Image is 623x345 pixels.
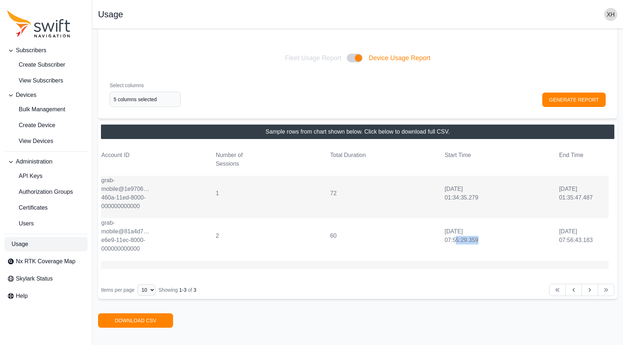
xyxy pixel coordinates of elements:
td: undefined [330,261,380,261]
label: Select columns [110,82,181,89]
span: Certificates [7,203,48,212]
a: API Keys [4,169,88,183]
span: View Subscribers [7,76,63,85]
span: Devices [16,91,36,99]
span: Fleet Usage Report [285,53,341,63]
button: Administration [4,154,88,169]
span: Authorization Groups [7,188,73,196]
h2: Sample rows from chart shown below. Click below to download full CSV. [266,127,450,136]
th: Total Duration [330,151,380,169]
td: 60 [330,231,380,241]
a: Certificates [4,201,88,215]
a: Authorization Groups [4,185,88,199]
input: option [110,92,181,107]
th: Number of Sessions [215,151,265,169]
td: 2025-10-14 01:34:35.279 [444,184,494,202]
span: 3 [194,287,196,293]
td: 2025-10-14 07:56:43.183 [559,227,609,245]
button: Subscribers [4,43,88,58]
span: Items per page [101,287,134,293]
h1: Usage [98,10,123,19]
span: API Keys [7,172,43,180]
a: Users [4,216,88,231]
th: Start Time [444,151,494,169]
a: Create Subscriber [4,58,88,72]
th: End Time [559,151,609,169]
td: grab-mobile@1e9706ab-460a-11ed-8000-000000000000 [101,176,151,211]
a: Skylark Status [4,272,88,286]
a: View Devices [4,134,88,148]
img: user photo [604,8,617,21]
td: 2025-10-14 07:55:29.359 [444,227,494,245]
span: Nx RTK Coverage Map [16,257,75,266]
span: Usage [12,240,28,248]
button: Devices [4,88,88,102]
span: Users [7,219,34,228]
select: Display Limit [137,284,155,296]
span: Subscribers [16,46,46,55]
span: Administration [16,157,52,166]
td: undefined [101,261,151,261]
span: View Devices [7,137,53,145]
td: undefined [559,261,609,261]
td: 2025-10-14 01:35:47.487 [559,184,609,202]
span: 1 - 3 [179,287,186,293]
a: Create Device [4,118,88,133]
a: View Subscribers [4,73,88,88]
a: Help [4,289,88,303]
td: grab-mobile@81a4d7a0-e6e9-11ec-8000-000000000000 [101,218,151,254]
span: Skylark Status [16,274,53,283]
span: Create Device [7,121,55,130]
th: Account ID [101,151,151,169]
td: 1 [215,189,265,198]
button: GENERATE REPORT [542,93,606,107]
span: Device Usage Report [368,53,430,63]
span: Help [16,292,28,300]
a: Usage [4,237,88,251]
a: DOWNLOAD CSV [98,313,173,328]
div: Showing of [158,286,196,294]
a: Bulk Management [4,102,88,117]
td: 2 [215,231,265,241]
span: Create Subscriber [7,61,65,69]
td: undefined [444,261,494,261]
td: 72 [330,189,380,198]
span: Bulk Management [7,105,65,114]
td: undefined [215,261,265,261]
a: Nx RTK Coverage Map [4,254,88,269]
